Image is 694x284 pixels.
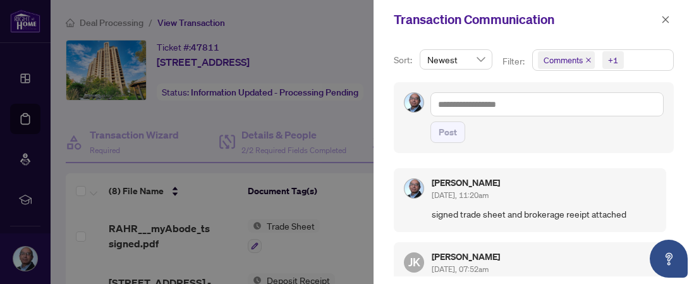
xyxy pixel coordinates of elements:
[394,10,657,29] div: Transaction Communication
[650,240,688,278] button: Open asap
[408,253,420,271] span: JK
[432,190,489,200] span: [DATE], 11:20am
[405,179,423,198] img: Profile Icon
[432,178,500,187] h5: [PERSON_NAME]
[432,207,656,221] span: signed trade sheet and brokerage reeipt attached
[661,15,670,24] span: close
[394,53,415,67] p: Sort:
[585,57,592,63] span: close
[405,93,423,112] img: Profile Icon
[544,54,583,66] span: Comments
[432,252,500,261] h5: [PERSON_NAME]
[502,54,527,68] p: Filter:
[427,50,485,69] span: Newest
[608,54,618,66] div: +1
[538,51,595,69] span: Comments
[430,121,465,143] button: Post
[432,264,489,274] span: [DATE], 07:52am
